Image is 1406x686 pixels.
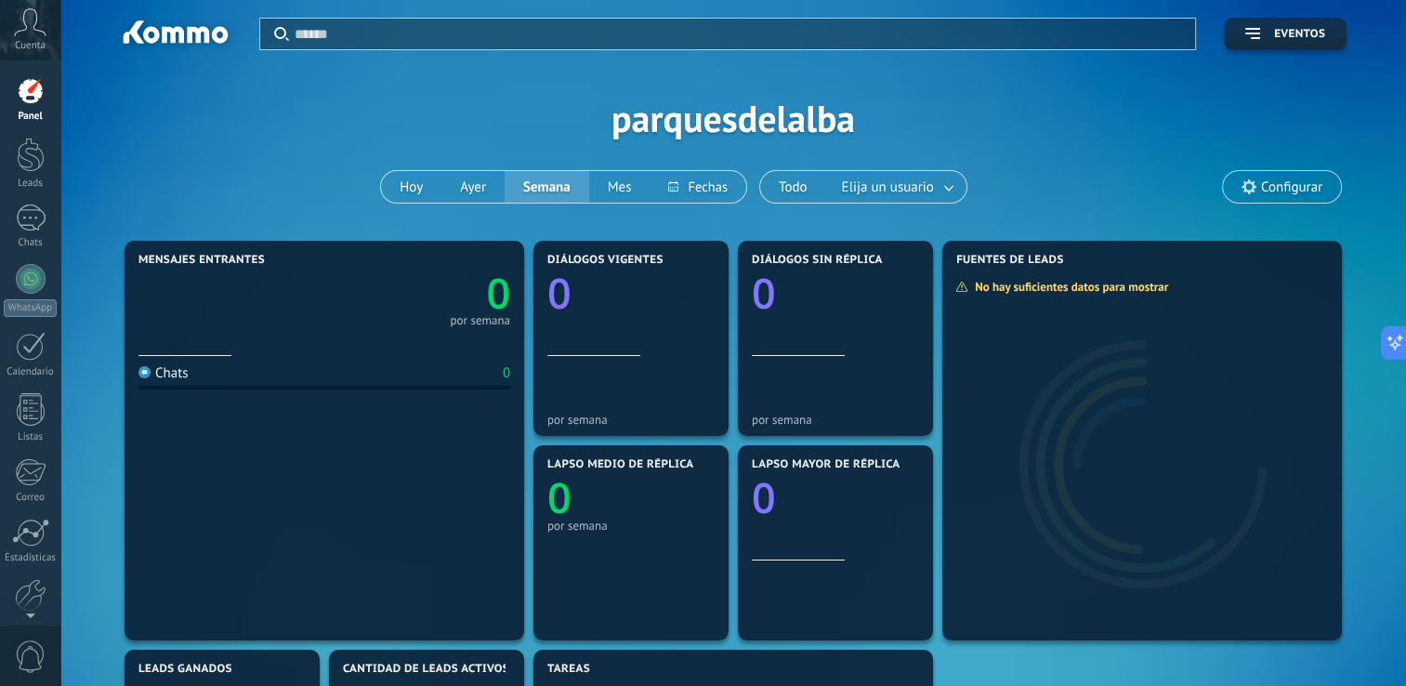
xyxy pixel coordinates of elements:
[441,171,505,203] button: Ayer
[503,364,510,382] div: 0
[4,111,58,123] div: Panel
[15,40,46,52] span: Cuenta
[1261,179,1322,195] span: Configurar
[752,413,919,427] div: por semana
[650,171,745,203] button: Fechas
[956,254,1064,267] span: Fuentes de leads
[547,469,572,526] text: 0
[955,279,1181,295] div: No hay suficientes datos para mostrar
[589,171,650,203] button: Mes
[826,171,966,203] button: Elija un usuario
[343,663,509,676] span: Cantidad de leads activos
[381,171,441,203] button: Hoy
[4,366,58,378] div: Calendario
[752,265,776,322] text: 0
[752,458,900,471] span: Lapso mayor de réplica
[838,175,938,200] span: Elija un usuario
[138,663,232,676] span: Leads ganados
[4,492,58,504] div: Correo
[138,254,265,267] span: Mensajes entrantes
[760,171,826,203] button: Todo
[547,663,590,676] span: Tareas
[547,254,664,267] span: Diálogos vigentes
[4,552,58,564] div: Estadísticas
[4,178,58,190] div: Leads
[486,265,510,322] text: 0
[4,431,58,443] div: Listas
[547,519,715,533] div: por semana
[450,316,510,325] div: por semana
[547,265,572,322] text: 0
[505,171,589,203] button: Semana
[138,364,189,382] div: Chats
[1224,18,1347,50] button: Eventos
[324,265,510,322] a: 0
[547,458,694,471] span: Lapso medio de réplica
[138,366,151,378] img: Chats
[4,237,58,249] div: Chats
[752,469,776,526] text: 0
[1274,28,1325,41] span: Eventos
[752,254,883,267] span: Diálogos sin réplica
[547,413,715,427] div: por semana
[4,299,57,317] div: WhatsApp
